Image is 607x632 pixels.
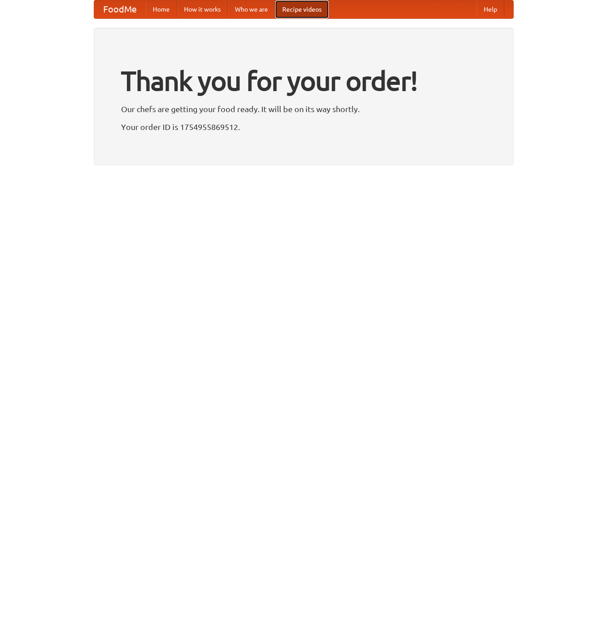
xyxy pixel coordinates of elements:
[121,102,486,116] p: Our chefs are getting your food ready. It will be on its way shortly.
[146,0,177,18] a: Home
[275,0,329,18] a: Recipe videos
[177,0,228,18] a: How it works
[94,0,146,18] a: FoodMe
[228,0,275,18] a: Who we are
[121,59,486,102] h1: Thank you for your order!
[121,120,486,134] p: Your order ID is 1754955869512.
[477,0,504,18] a: Help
